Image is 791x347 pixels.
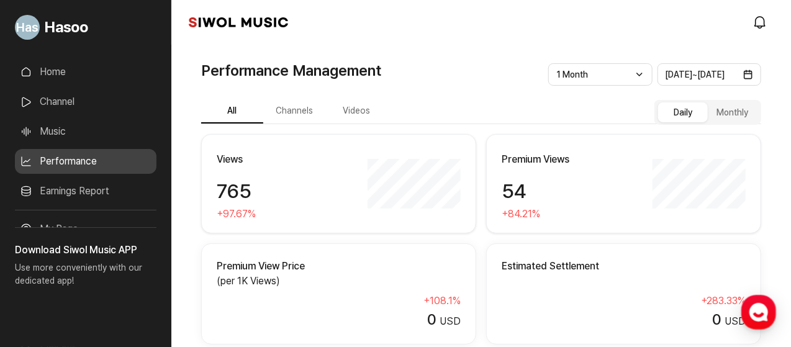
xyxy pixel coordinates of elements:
button: Monthly [708,102,757,122]
span: 0 [713,310,721,328]
div: + 283.33 % [502,294,746,309]
a: Earnings Report [15,179,156,204]
span: 1 Month [556,70,588,79]
a: Performance [15,149,156,174]
span: 54 [502,179,527,203]
span: Hasoo [45,16,88,38]
span: Home [32,263,53,273]
a: Go to My Profile [15,10,156,45]
button: Daily [658,102,708,122]
a: My Page [15,217,156,241]
h3: Download Siwol Music APP [15,243,156,258]
a: Home [15,60,156,84]
h1: Performance Management [201,60,381,82]
span: [DATE] ~ [DATE] [666,70,725,79]
a: Home [4,244,82,275]
span: 0 [428,310,436,328]
div: + 97.67 % [217,207,361,222]
h2: Views [217,152,361,167]
div: + 108.1 % [217,294,461,309]
a: Music [15,119,156,144]
button: All [201,99,263,124]
h2: Premium View Price [217,259,461,274]
div: USD [502,311,746,329]
p: (per 1K Views) [217,274,461,289]
p: Use more conveniently with our dedicated app! [15,258,156,297]
a: Settings [160,244,238,275]
a: modal.notifications [749,10,774,35]
button: Channels [263,99,325,124]
div: USD [217,311,461,329]
h2: Premium Views [502,152,646,167]
button: Videos [325,99,387,124]
span: 765 [217,179,251,203]
button: [DATE]~[DATE] [658,63,762,86]
span: Messages [103,263,140,273]
span: Settings [184,263,214,273]
a: Channel [15,89,156,114]
h2: Estimated Settlement [502,259,746,274]
div: + 84.21 % [502,207,646,222]
a: Messages [82,244,160,275]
